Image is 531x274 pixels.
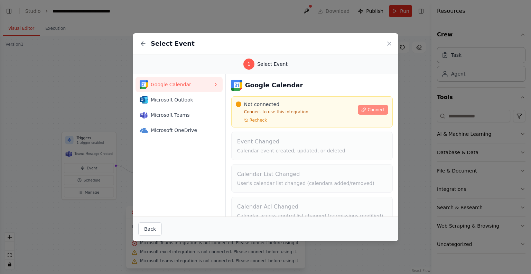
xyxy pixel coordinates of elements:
img: Google Calendar [140,80,148,89]
img: Google Calendar [231,80,242,91]
img: Microsoft Teams [140,111,148,119]
button: Event ChangedCalendar event created, updated, or deleted [231,132,393,160]
div: 1 [243,59,254,70]
p: User's calendar list changed (calendars added/removed) [237,180,387,187]
h4: Calendar Acl Changed [237,203,387,211]
span: Google Calendar [151,81,213,88]
button: Back [138,222,162,236]
h4: Event Changed [237,138,387,146]
button: Microsoft OutlookMicrosoft Outlook [136,92,223,107]
h3: Google Calendar [245,80,303,90]
span: Not connected [244,101,279,108]
img: Microsoft OneDrive [140,126,148,134]
h4: Calendar List Changed [237,170,387,178]
span: Connect [367,107,385,113]
span: Microsoft Outlook [151,96,213,103]
span: Recheck [250,117,267,123]
img: Microsoft Outlook [140,96,148,104]
span: Select Event [257,61,288,68]
button: Connect [358,105,388,115]
span: Microsoft Teams [151,112,213,118]
button: Google CalendarGoogle Calendar [136,77,223,92]
h2: Select Event [151,39,195,48]
p: Calendar access control list changed (permissions modified) [237,212,387,219]
button: Calendar Acl ChangedCalendar access control list changed (permissions modified) [231,197,393,225]
button: Recheck [236,117,267,123]
p: Calendar event created, updated, or deleted [237,147,387,154]
button: Microsoft OneDriveMicrosoft OneDrive [136,123,223,138]
button: Microsoft TeamsMicrosoft Teams [136,107,223,123]
button: Calendar List ChangedUser's calendar list changed (calendars added/removed) [231,164,393,193]
p: Connect to use this integration [236,109,354,115]
span: Microsoft OneDrive [151,127,213,134]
